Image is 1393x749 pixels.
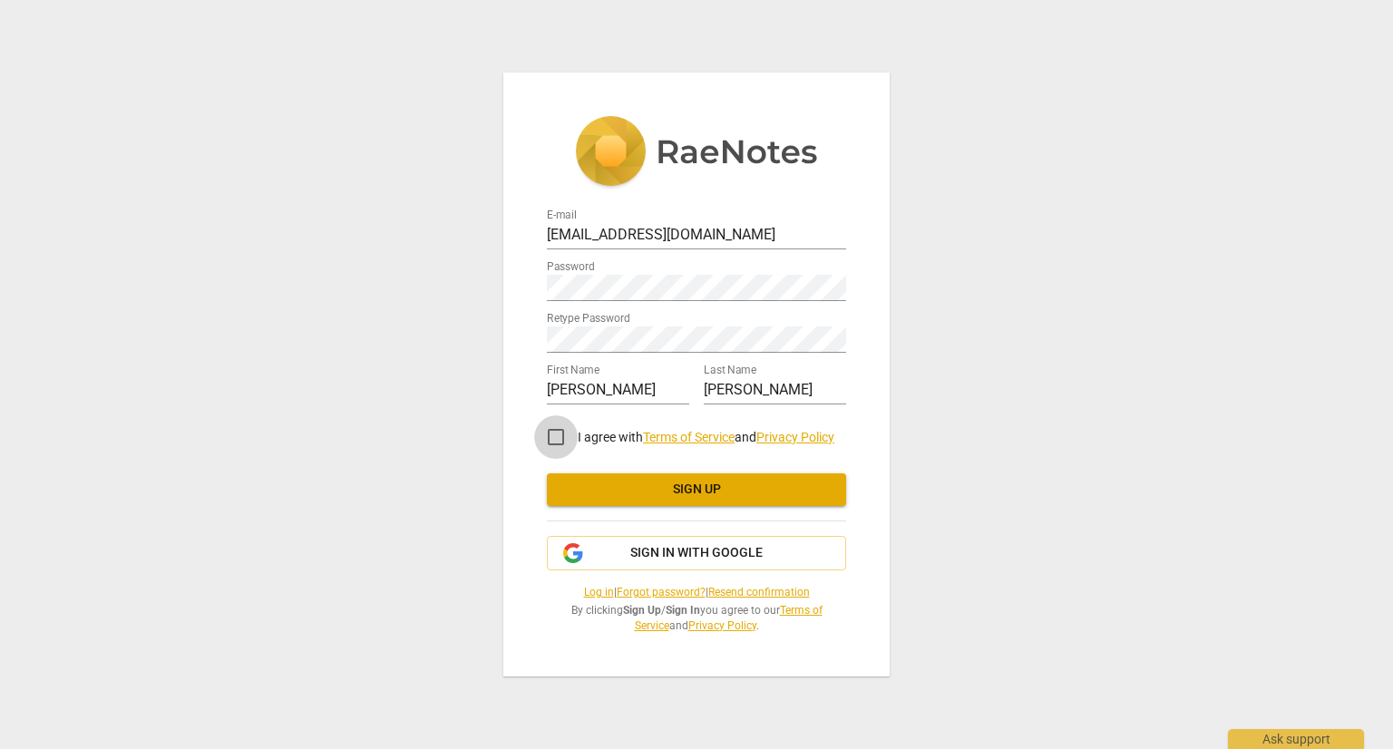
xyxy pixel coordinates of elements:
[561,481,832,499] span: Sign up
[547,314,630,325] label: Retype Password
[547,262,595,273] label: Password
[643,430,735,444] a: Terms of Service
[584,586,614,598] a: Log in
[547,210,577,221] label: E-mail
[756,430,834,444] a: Privacy Policy
[547,585,846,600] span: | |
[623,604,661,617] b: Sign Up
[617,586,706,598] a: Forgot password?
[704,365,756,376] label: Last Name
[547,603,846,633] span: By clicking / you agree to our and .
[547,473,846,506] button: Sign up
[575,116,818,190] img: 5ac2273c67554f335776073100b6d88f.svg
[635,604,823,632] a: Terms of Service
[708,586,810,598] a: Resend confirmation
[1228,729,1364,749] div: Ask support
[666,604,700,617] b: Sign In
[688,619,756,632] a: Privacy Policy
[547,365,599,376] label: First Name
[578,430,834,444] span: I agree with and
[630,544,763,562] span: Sign in with Google
[547,536,846,570] button: Sign in with Google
